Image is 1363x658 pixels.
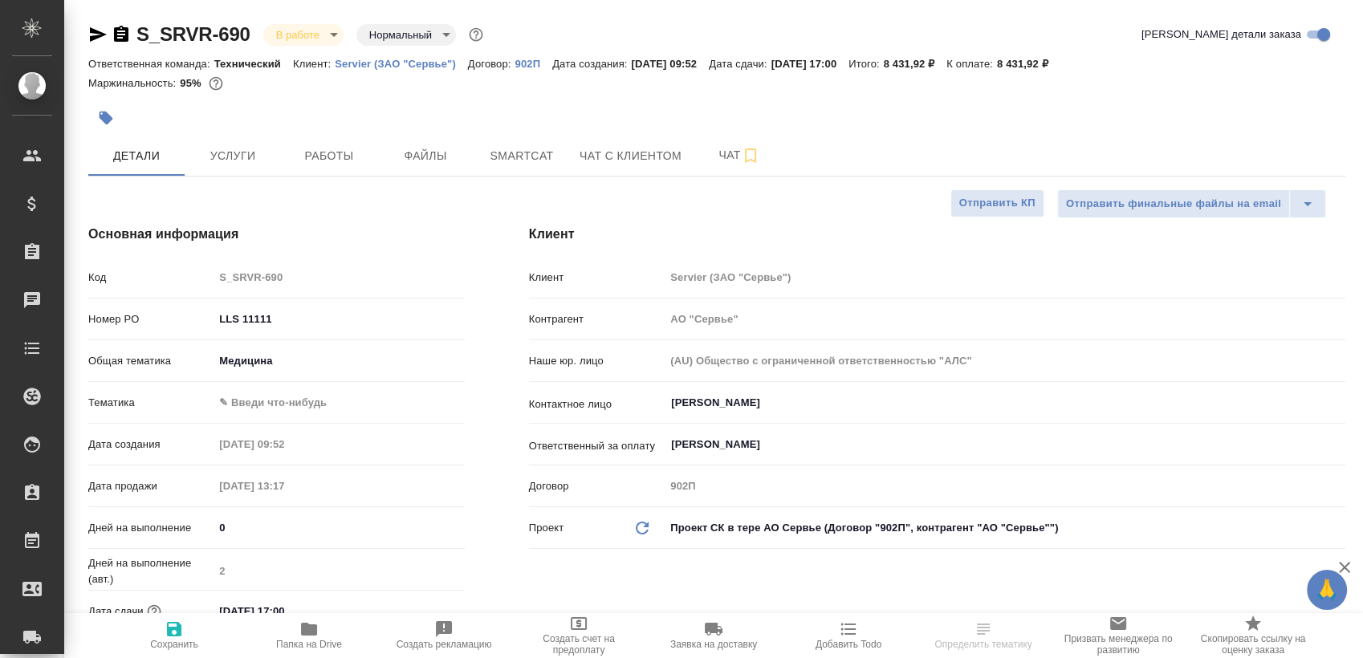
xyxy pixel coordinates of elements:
[88,270,214,286] p: Код
[263,24,344,46] div: В работе
[214,599,354,623] input: ✎ Введи что-нибудь
[529,478,665,494] p: Договор
[214,58,293,70] p: Технический
[88,25,108,44] button: Скопировать ссылку для ЯМессенджера
[529,225,1345,244] h4: Клиент
[816,639,881,650] span: Добавить Todo
[1337,401,1340,404] button: Open
[180,77,205,89] p: 95%
[552,58,631,70] p: Дата создания:
[88,100,124,136] button: Добавить тэг
[701,145,778,165] span: Чат
[335,58,468,70] p: Servier (ЗАО "Сервье")
[214,516,464,539] input: ✎ Введи что-нибудь
[291,146,368,166] span: Работы
[88,437,214,453] p: Дата создания
[511,613,646,658] button: Создать счет на предоплату
[150,639,198,650] span: Сохранить
[88,311,214,327] p: Номер PO
[1195,633,1311,656] span: Скопировать ссылку на оценку заказа
[88,353,214,369] p: Общая тематика
[1337,443,1340,446] button: Open
[529,396,665,412] p: Контактное лицо
[515,58,552,70] p: 902П
[771,58,849,70] p: [DATE] 17:00
[1057,189,1290,218] button: Отправить финальные файлы на email
[529,438,665,454] p: Ответственный за оплату
[88,77,180,89] p: Маржинальность:
[934,639,1031,650] span: Определить тематику
[214,307,464,331] input: ✎ Введи что-нибудь
[1313,573,1341,607] span: 🙏
[112,25,131,44] button: Скопировать ссылку
[107,613,242,658] button: Сохранить
[144,601,165,622] button: Если добавить услуги и заполнить их объемом, то дата рассчитается автоматически
[781,613,916,658] button: Добавить Todo
[632,58,710,70] p: [DATE] 09:52
[466,24,486,45] button: Доп статусы указывают на важность/срочность заказа
[364,28,437,42] button: Нормальный
[709,58,771,70] p: Дата сдачи:
[88,58,214,70] p: Ответственная команда:
[529,520,564,536] p: Проект
[741,146,760,165] svg: Подписаться
[997,58,1060,70] p: 8 431,92 ₽
[242,613,376,658] button: Папка на Drive
[397,639,492,650] span: Создать рекламацию
[529,270,665,286] p: Клиент
[205,73,226,94] button: 327.75 RUB;
[136,23,250,45] a: S_SRVR-690
[88,555,214,587] p: Дней на выполнение (авт.)
[214,433,354,456] input: Пустое поле
[580,146,681,166] span: Чат с клиентом
[356,24,456,46] div: В работе
[529,311,665,327] p: Контрагент
[88,520,214,536] p: Дней на выполнение
[950,189,1044,217] button: Отправить КП
[848,58,883,70] p: Итого:
[214,266,464,289] input: Пустое поле
[1141,26,1301,43] span: [PERSON_NAME] детали заказа
[214,347,464,375] div: Медицина
[88,225,465,244] h4: Основная информация
[88,478,214,494] p: Дата продажи
[1307,570,1347,610] button: 🙏
[387,146,464,166] span: Файлы
[1060,633,1176,656] span: Призвать менеджера по развитию
[88,395,214,411] p: Тематика
[665,266,1345,289] input: Пустое поле
[214,389,464,416] div: ✎ Введи что-нибудь
[335,56,468,70] a: Servier (ЗАО "Сервье")
[946,58,997,70] p: К оплате:
[515,56,552,70] a: 902П
[665,474,1345,498] input: Пустое поле
[271,28,324,42] button: В работе
[521,633,637,656] span: Создать счет на предоплату
[276,639,342,650] span: Папка на Drive
[665,307,1345,331] input: Пустое поле
[1051,613,1186,658] button: Призвать менеджера по развитию
[529,353,665,369] p: Наше юр. лицо
[376,613,511,658] button: Создать рекламацию
[959,194,1035,213] span: Отправить КП
[194,146,271,166] span: Услуги
[293,58,335,70] p: Клиент:
[219,395,445,411] div: ✎ Введи что-нибудь
[646,613,781,658] button: Заявка на доставку
[214,474,354,498] input: Пустое поле
[1186,613,1320,658] button: Скопировать ссылку на оценку заказа
[88,603,144,619] p: Дата сдачи
[884,58,947,70] p: 8 431,92 ₽
[916,613,1051,658] button: Определить тематику
[483,146,560,166] span: Smartcat
[98,146,175,166] span: Детали
[665,514,1345,542] div: Проект СК в тере АО Сервье (Договор "902П", контрагент "АО "Сервье"")
[468,58,515,70] p: Договор:
[670,639,757,650] span: Заявка на доставку
[214,559,464,583] input: Пустое поле
[1066,195,1281,213] span: Отправить финальные файлы на email
[1057,189,1326,218] div: split button
[665,349,1345,372] input: Пустое поле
